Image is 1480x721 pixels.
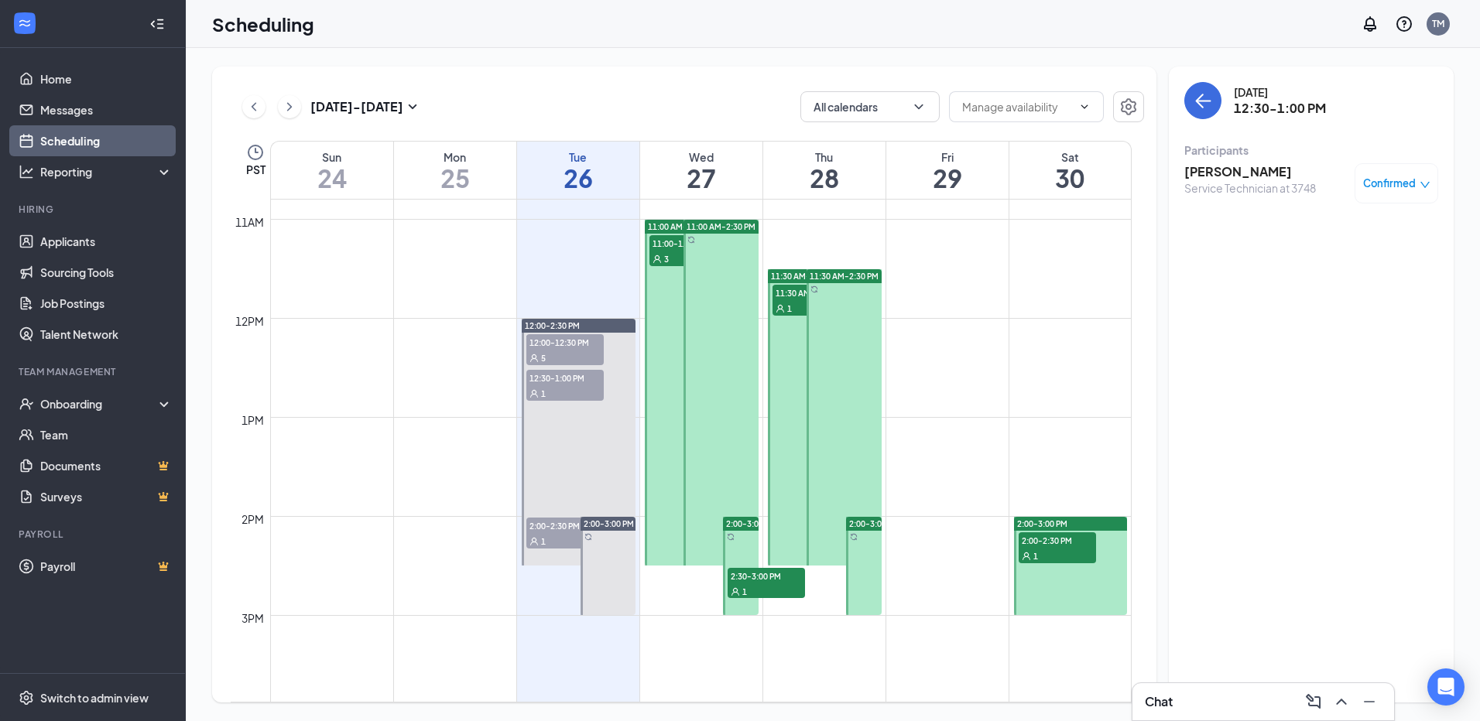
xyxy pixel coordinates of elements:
[649,235,727,251] span: 11:00-11:30 AM
[40,288,173,319] a: Job Postings
[232,313,267,330] div: 12pm
[246,97,262,116] svg: ChevronLeft
[526,334,604,350] span: 12:00-12:30 PM
[886,149,1009,165] div: Fri
[40,125,173,156] a: Scheduling
[1184,82,1221,119] button: back-button
[687,221,755,232] span: 11:00 AM-2:30 PM
[1184,163,1316,180] h3: [PERSON_NAME]
[19,164,34,179] svg: Analysis
[1017,518,1067,529] span: 2:00-3:00 PM
[19,365,170,378] div: Team Management
[664,254,669,265] span: 3
[526,370,604,385] span: 12:30-1:00 PM
[584,533,592,541] svg: Sync
[271,149,393,165] div: Sun
[640,165,762,191] h1: 27
[529,354,539,363] svg: User
[149,16,165,32] svg: Collapse
[242,95,266,118] button: ChevronLeft
[541,388,546,399] span: 1
[731,587,740,596] svg: User
[810,271,879,282] span: 11:30 AM-2:30 PM
[1078,101,1091,113] svg: ChevronDown
[962,98,1072,115] input: Manage availability
[640,142,762,199] a: August 27, 2025
[246,162,266,177] span: PST
[850,533,858,541] svg: Sync
[246,143,265,162] svg: Clock
[278,95,301,118] button: ChevronRight
[640,149,762,165] div: Wed
[40,257,173,288] a: Sourcing Tools
[40,396,159,412] div: Onboarding
[763,149,886,165] div: Thu
[886,142,1009,199] a: August 29, 2025
[687,236,695,244] svg: Sync
[238,412,267,429] div: 1pm
[271,142,393,199] a: August 24, 2025
[1113,91,1144,122] button: Settings
[1329,689,1354,714] button: ChevronUp
[742,586,747,597] span: 1
[271,165,393,191] h1: 24
[1360,692,1379,711] svg: Minimize
[19,396,34,412] svg: UserCheck
[849,518,899,529] span: 2:00-3:00 PM
[541,353,546,364] span: 5
[40,690,149,706] div: Switch to admin view
[40,481,173,512] a: SurveysCrown
[1395,15,1413,33] svg: QuestionInfo
[1234,84,1326,100] div: [DATE]
[40,419,173,450] a: Team
[394,142,516,199] a: August 25, 2025
[1184,180,1316,196] div: Service Technician at 3748
[238,610,267,627] div: 3pm
[1194,91,1212,110] svg: ArrowLeft
[40,164,173,179] div: Reporting
[517,149,639,165] div: Tue
[776,304,785,313] svg: User
[771,271,840,282] span: 11:30 AM-2:30 PM
[1145,693,1173,710] h3: Chat
[1363,176,1416,191] span: Confirmed
[394,149,516,165] div: Mon
[1432,17,1444,30] div: TM
[1361,15,1379,33] svg: Notifications
[763,165,886,191] h1: 28
[517,142,639,199] a: August 26, 2025
[394,165,516,191] h1: 25
[40,450,173,481] a: DocumentsCrown
[1234,100,1326,117] h3: 12:30-1:00 PM
[810,285,818,293] svg: Sync
[648,221,717,232] span: 11:00 AM-2:30 PM
[19,528,170,541] div: Payroll
[1301,689,1326,714] button: ComposeMessage
[1332,692,1351,711] svg: ChevronUp
[526,518,604,533] span: 2:00-2:30 PM
[212,11,314,37] h1: Scheduling
[911,99,927,114] svg: ChevronDown
[1427,668,1465,706] div: Open Intercom Messenger
[17,15,33,31] svg: WorkstreamLogo
[1304,692,1323,711] svg: ComposeMessage
[529,537,539,546] svg: User
[232,214,267,231] div: 11am
[403,97,422,116] svg: SmallChevronDown
[726,518,776,529] span: 2:00-3:00 PM
[1009,165,1132,191] h1: 30
[238,511,267,528] div: 2pm
[40,319,173,350] a: Talent Network
[1019,532,1096,548] span: 2:00-2:30 PM
[525,320,580,331] span: 12:00-2:30 PM
[653,255,662,264] svg: User
[517,165,639,191] h1: 26
[800,91,940,122] button: All calendarsChevronDown
[1357,689,1382,714] button: Minimize
[541,536,546,547] span: 1
[1033,551,1038,562] span: 1
[886,165,1009,191] h1: 29
[727,533,735,541] svg: Sync
[1009,149,1132,165] div: Sat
